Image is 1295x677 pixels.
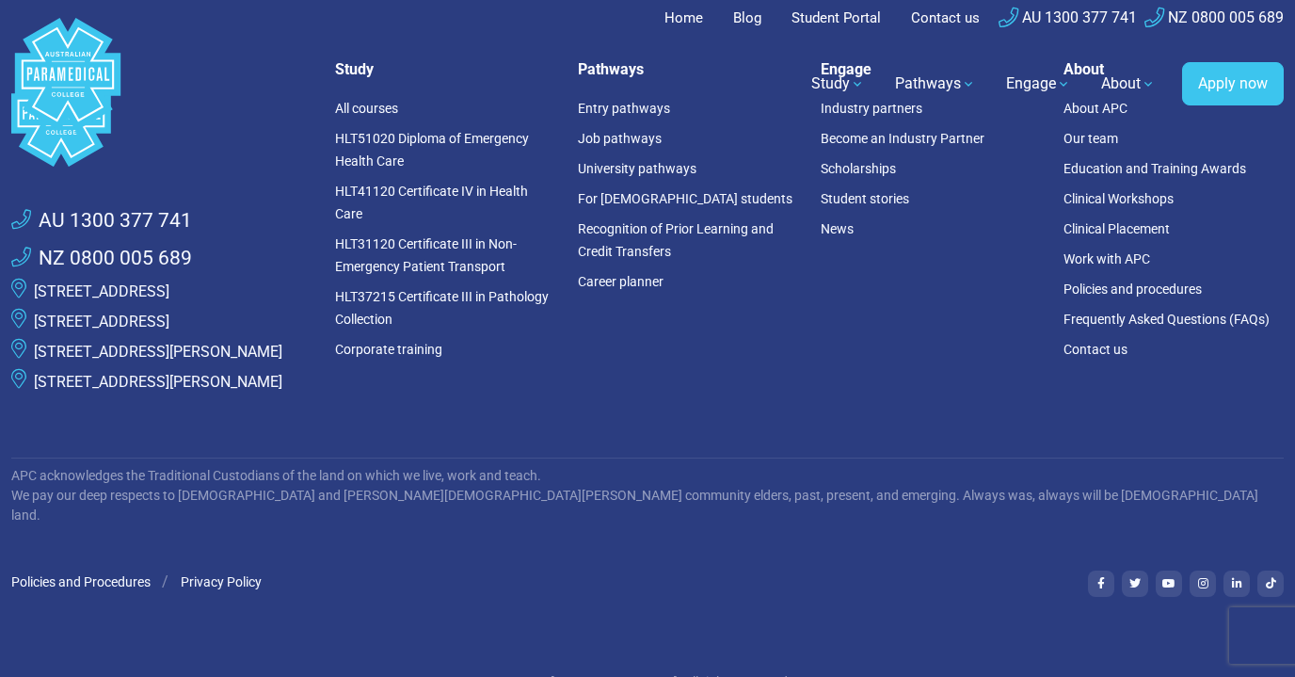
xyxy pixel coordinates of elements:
a: Work with APC [1063,251,1150,266]
a: AU 1300 377 741 [999,8,1137,26]
a: HLT31120 Certificate III in Non-Emergency Patient Transport [335,236,517,274]
a: Career planner [578,274,663,289]
a: Clinical Placement [1063,221,1170,236]
a: [STREET_ADDRESS] [34,313,169,330]
a: Australian Paramedical College [11,37,124,132]
a: About [1090,57,1167,110]
a: Scholarships [821,161,896,176]
a: University pathways [578,161,696,176]
a: For [DEMOGRAPHIC_DATA] students [578,191,792,206]
p: APC acknowledges the Traditional Custodians of the land on which we live, work and teach. We pay ... [11,466,1284,525]
a: AU 1300 377 741 [11,206,192,236]
a: Student stories [821,191,909,206]
a: [STREET_ADDRESS] [34,282,169,300]
a: [STREET_ADDRESS][PERSON_NAME] [34,373,282,391]
a: Apply now [1182,62,1284,105]
a: Study [800,57,876,110]
a: [STREET_ADDRESS][PERSON_NAME] [34,343,282,361]
a: Policies and procedures [1063,282,1202,297]
a: Pathways [884,57,987,110]
a: Education and Training Awards [1063,161,1246,176]
a: Policies and Procedures [11,574,151,589]
a: NZ 0800 005 689 [11,244,192,274]
a: Clinical Workshops [1063,191,1174,206]
a: HLT41120 Certificate IV in Health Care [335,184,528,221]
a: HLT37215 Certificate III in Pathology Collection [335,289,549,327]
a: Contact us [1063,342,1127,357]
a: News [821,221,854,236]
a: NZ 0800 005 689 [1144,8,1284,26]
a: Recognition of Prior Learning and Credit Transfers [578,221,774,259]
a: Corporate training [335,342,442,357]
a: Frequently Asked Questions (FAQs) [1063,312,1270,327]
a: Engage [995,57,1082,110]
a: Privacy Policy [181,574,262,589]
